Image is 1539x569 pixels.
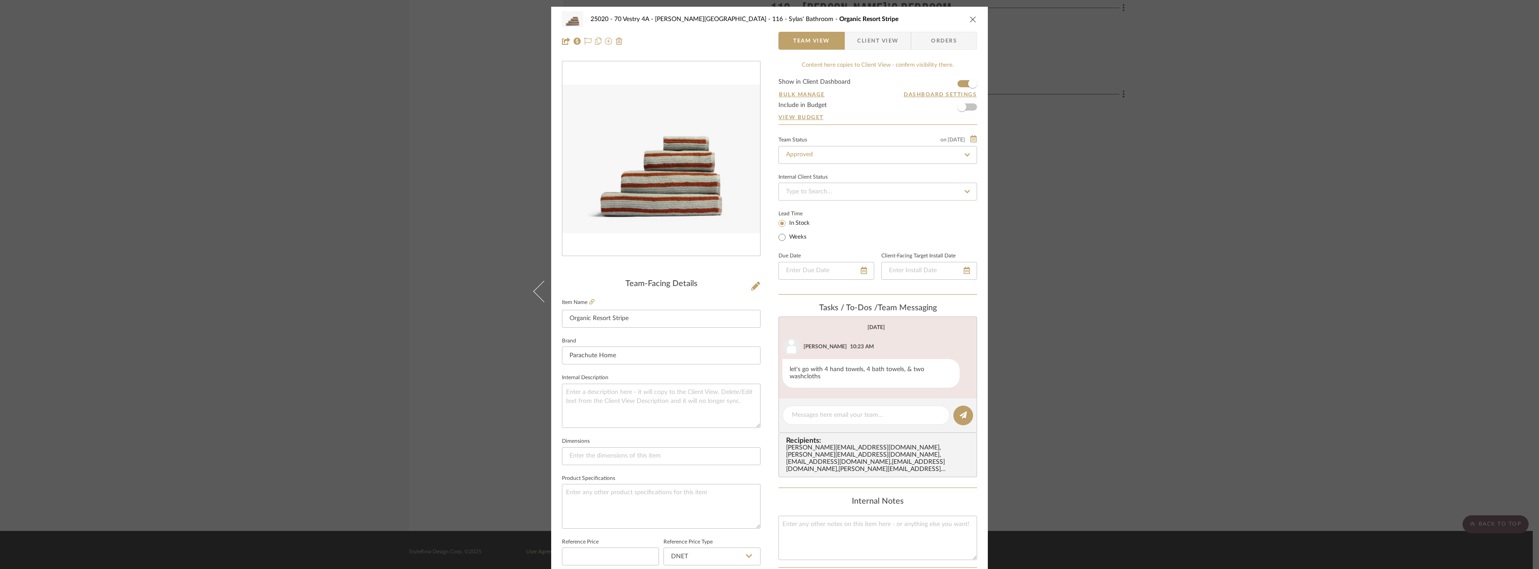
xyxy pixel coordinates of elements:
span: Organic Resort Stripe [839,16,898,22]
label: Item Name [562,299,595,306]
input: Enter Brand [562,347,761,364]
img: bca6a338-b88c-4247-8bb9-17b6ddd6d102_436x436.jpg [562,85,760,233]
img: user_avatar.png [782,338,800,355]
span: Tasks / To-Dos / [819,304,878,312]
div: [DATE] [867,324,885,330]
div: let's go with 4 hand towels, 4 bath towels, & two washcloths [782,359,960,388]
span: Orders [921,32,967,50]
input: Type to Search… [778,183,977,201]
div: 0 [562,85,760,233]
button: Dashboard Settings [903,90,977,98]
span: Recipients: [786,436,973,445]
div: Internal Client Status [778,175,828,180]
div: Internal Notes [778,497,977,507]
span: [DATE] [947,137,966,143]
label: Due Date [778,254,801,258]
span: Team View [793,32,830,50]
span: 116 - Sylas' Bathroom [772,16,839,22]
span: 25020 - 70 Vestry 4A - [PERSON_NAME][GEOGRAPHIC_DATA] [591,16,772,22]
button: close [969,15,977,23]
div: 10:23 AM [850,342,874,351]
button: Bulk Manage [778,90,825,98]
div: Team-Facing Details [562,279,761,289]
div: Team Status [778,138,807,142]
label: Brand [562,339,576,343]
label: Internal Description [562,376,608,380]
img: bca6a338-b88c-4247-8bb9-17b6ddd6d102_48x40.jpg [562,10,583,28]
label: Reference Price [562,540,599,544]
span: Client View [857,32,898,50]
label: In Stock [787,219,810,227]
div: Content here copies to Client View - confirm visibility there. [778,61,977,70]
label: Client-Facing Target Install Date [881,254,956,258]
span: on [940,137,947,142]
mat-radio-group: Select item type [778,218,825,243]
input: Type to Search… [778,146,977,164]
input: Enter Due Date [778,262,874,280]
div: team Messaging [778,304,977,313]
img: Remove from project [616,38,623,45]
input: Enter the dimensions of this item [562,447,761,465]
label: Dimensions [562,439,590,444]
label: Weeks [787,233,807,241]
a: View Budget [778,114,977,121]
label: Lead Time [778,210,825,218]
input: Enter Item Name [562,310,761,328]
label: Reference Price Type [663,540,713,544]
div: [PERSON_NAME][EMAIL_ADDRESS][DOMAIN_NAME] , [PERSON_NAME][EMAIL_ADDRESS][DOMAIN_NAME] , [EMAIL_AD... [786,445,973,473]
label: Product Specifications [562,476,615,481]
div: [PERSON_NAME] [804,342,847,351]
input: Enter Install Date [881,262,977,280]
